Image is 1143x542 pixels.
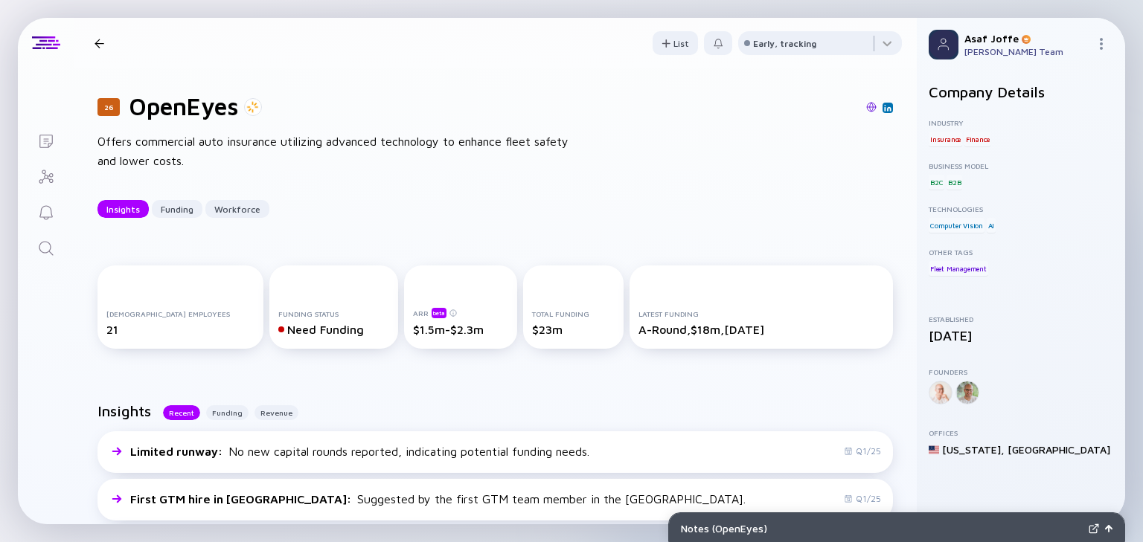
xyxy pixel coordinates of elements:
[97,132,574,170] div: Offers commercial auto insurance utilizing advanced technology to enhance fleet safety and lower ...
[152,200,202,218] button: Funding
[929,161,1113,170] div: Business Model
[254,405,298,420] button: Revenue
[653,32,698,55] div: List
[278,323,388,336] div: Need Funding
[884,104,891,112] img: OpenEyes Linkedin Page
[929,261,988,276] div: Fleet Management
[866,102,877,112] img: OpenEyes Website
[844,445,881,456] div: Q1/25
[929,218,984,233] div: Computer Vision
[152,198,202,221] div: Funding
[205,200,269,218] button: Workforce
[929,204,1113,213] div: Technologies
[1105,525,1112,532] img: Open Notes
[1008,443,1110,456] div: [GEOGRAPHIC_DATA]
[97,200,149,218] button: Insights
[413,307,508,318] div: ARR
[987,218,996,233] div: AI
[432,308,446,318] div: beta
[532,309,614,318] div: Total Funding
[929,30,958,59] img: Profile Picture
[129,92,238,120] h1: OpenEyes
[929,132,962,146] div: Insurance
[964,32,1089,45] div: Asaf Joffe
[130,445,225,458] span: Limited runway :
[929,314,1113,323] div: Established
[205,198,269,221] div: Workforce
[97,198,149,221] div: Insights
[964,46,1089,57] div: [PERSON_NAME] Team
[753,38,816,49] div: Early, tracking
[638,323,884,336] div: A-Round, $18m, [DATE]
[964,132,991,146] div: Finance
[653,31,698,55] button: List
[97,98,120,116] div: 26
[206,405,249,420] button: Funding
[1089,523,1099,534] img: Expand Notes
[1095,38,1107,50] img: Menu
[18,122,74,158] a: Lists
[278,309,388,318] div: Funding Status
[929,428,1113,437] div: Offices
[844,493,881,504] div: Q1/25
[947,175,962,190] div: B2B
[532,323,614,336] div: $23m
[413,323,508,336] div: $1.5m-$2.3m
[130,445,589,458] div: No new capital rounds reported, indicating potential funding needs.
[681,522,1083,535] div: Notes ( OpenEyes )
[929,445,939,455] img: United States Flag
[929,83,1113,100] h2: Company Details
[106,309,254,318] div: [DEMOGRAPHIC_DATA] Employees
[942,443,1005,456] div: [US_STATE] ,
[106,323,254,336] div: 21
[130,492,354,506] span: First GTM hire in [GEOGRAPHIC_DATA] :
[18,158,74,193] a: Investor Map
[929,248,1113,257] div: Other Tags
[929,175,944,190] div: B2C
[18,193,74,229] a: Reminders
[130,492,746,506] div: Suggested by the first GTM team member in the [GEOGRAPHIC_DATA].
[18,229,74,265] a: Search
[163,405,200,420] button: Recent
[929,118,1113,127] div: Industry
[929,367,1113,376] div: Founders
[97,402,151,419] h2: Insights
[638,309,884,318] div: Latest Funding
[929,328,1113,343] div: [DATE]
